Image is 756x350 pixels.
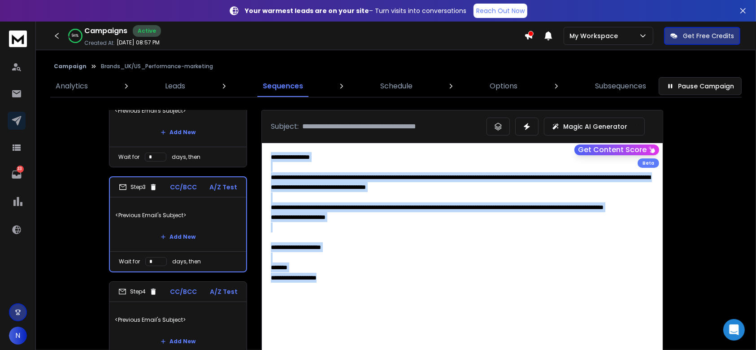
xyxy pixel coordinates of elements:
[17,166,24,173] p: 33
[590,75,652,97] a: Subsequences
[50,75,93,97] a: Analytics
[375,75,418,97] a: Schedule
[115,203,241,228] p: <Previous Email's Subject>
[84,26,127,36] h1: Campaigns
[8,166,26,184] a: 33
[101,63,213,70] p: Brands_UK/US_Performance-marketing
[474,4,527,18] a: Reach Out Now
[380,81,413,92] p: Schedule
[109,72,247,167] li: Step2CC/BCCA/Z Test<Previous Email's Subject>Add NewWait fordays, then
[490,81,518,92] p: Options
[118,153,139,161] p: Wait for
[263,81,303,92] p: Sequences
[683,31,734,40] p: Get Free Credits
[119,258,140,265] p: Wait for
[595,81,646,92] p: Subsequences
[165,81,185,92] p: Leads
[72,33,79,39] p: 94 %
[153,228,203,246] button: Add New
[723,319,745,341] div: Open Intercom Messenger
[118,288,157,296] div: Step 4
[109,176,247,272] li: Step3CC/BCCA/Z Test<Previous Email's Subject>Add NewWait fordays, then
[115,307,241,332] p: <Previous Email's Subject>
[9,327,27,345] button: N
[271,121,299,132] p: Subject:
[476,6,525,15] p: Reach Out Now
[569,31,621,40] p: My Workspace
[245,6,466,15] p: – Turn visits into conversations
[170,287,197,296] p: CC/BCC
[133,25,161,37] div: Active
[160,75,191,97] a: Leads
[664,27,740,45] button: Get Free Credits
[638,158,659,168] div: Beta
[544,118,645,136] button: Magic AI Generator
[56,81,88,92] p: Analytics
[245,6,369,15] strong: Your warmest leads are on your site
[170,183,197,192] p: CC/BCC
[172,258,201,265] p: days, then
[115,98,241,123] p: <Previous Email's Subject>
[563,122,627,131] p: Magic AI Generator
[54,63,87,70] button: Campaign
[119,183,157,191] div: Step 3
[9,31,27,47] img: logo
[659,77,742,95] button: Pause Campaign
[257,75,308,97] a: Sequences
[172,153,200,161] p: days, then
[485,75,523,97] a: Options
[84,39,115,47] p: Created At:
[153,123,203,141] button: Add New
[574,144,659,155] button: Get Content Score
[209,183,237,192] p: A/Z Test
[117,39,160,46] p: [DATE] 08:57 PM
[210,287,238,296] p: A/Z Test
